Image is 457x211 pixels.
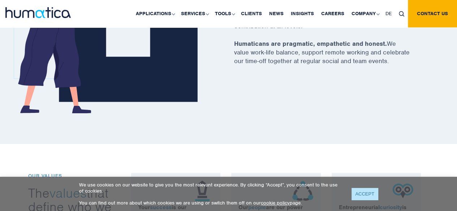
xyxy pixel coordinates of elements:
[234,39,429,74] p: We value work-life balance, support remote working and celebrate our time-off together at regular...
[79,200,342,206] p: You can find out more about which cookies we are using or switch them off on our page.
[234,40,387,48] strong: Humaticans are pragmatic, empathetic and honest.
[5,7,71,18] img: logo
[28,173,113,179] p: OUR VALUES
[385,10,392,17] span: DE
[399,11,404,17] img: search_icon
[79,182,342,194] p: We use cookies on our website to give you the most relevant experience. By clicking “Accept”, you...
[352,188,378,200] a: ACCEPT
[261,200,290,206] a: cookie policy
